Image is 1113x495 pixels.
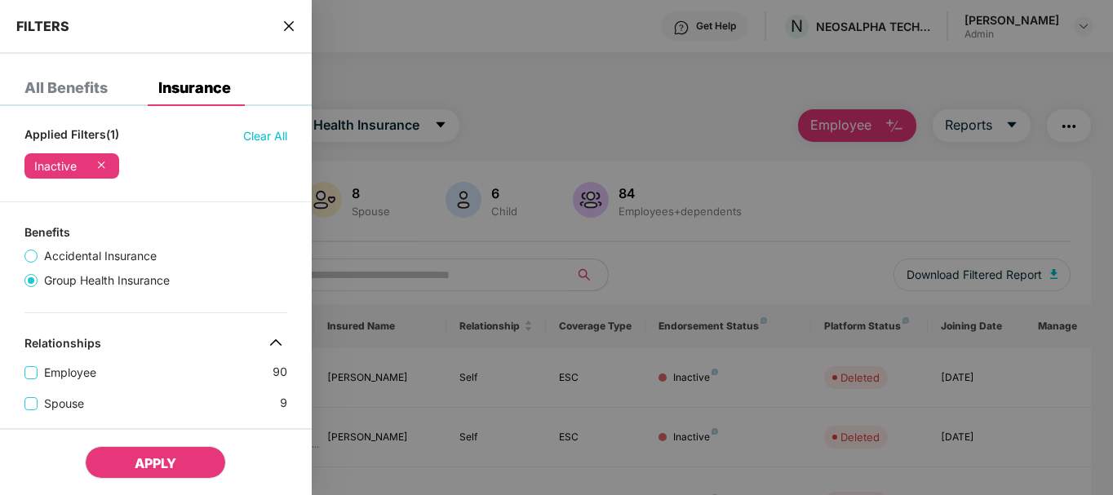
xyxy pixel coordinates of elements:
[34,160,77,173] div: Inactive
[158,80,231,96] div: Insurance
[24,336,101,356] div: Relationships
[16,18,69,34] span: FILTERS
[38,272,176,289] span: Group Health Insurance
[280,425,287,444] span: 6
[273,363,287,382] span: 90
[38,395,91,413] span: Spouse
[135,455,176,471] span: APPLY
[243,127,287,145] span: Clear All
[85,446,226,479] button: APPLY
[38,364,103,382] span: Employee
[282,18,295,34] span: close
[38,426,78,444] span: Child
[24,127,119,145] span: Applied Filters(1)
[280,394,287,413] span: 9
[24,80,108,96] div: All Benefits
[38,247,163,265] span: Accidental Insurance
[263,329,289,356] img: svg+xml;base64,PHN2ZyB4bWxucz0iaHR0cDovL3d3dy53My5vcmcvMjAwMC9zdmciIHdpZHRoPSIzMiIgaGVpZ2h0PSIzMi...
